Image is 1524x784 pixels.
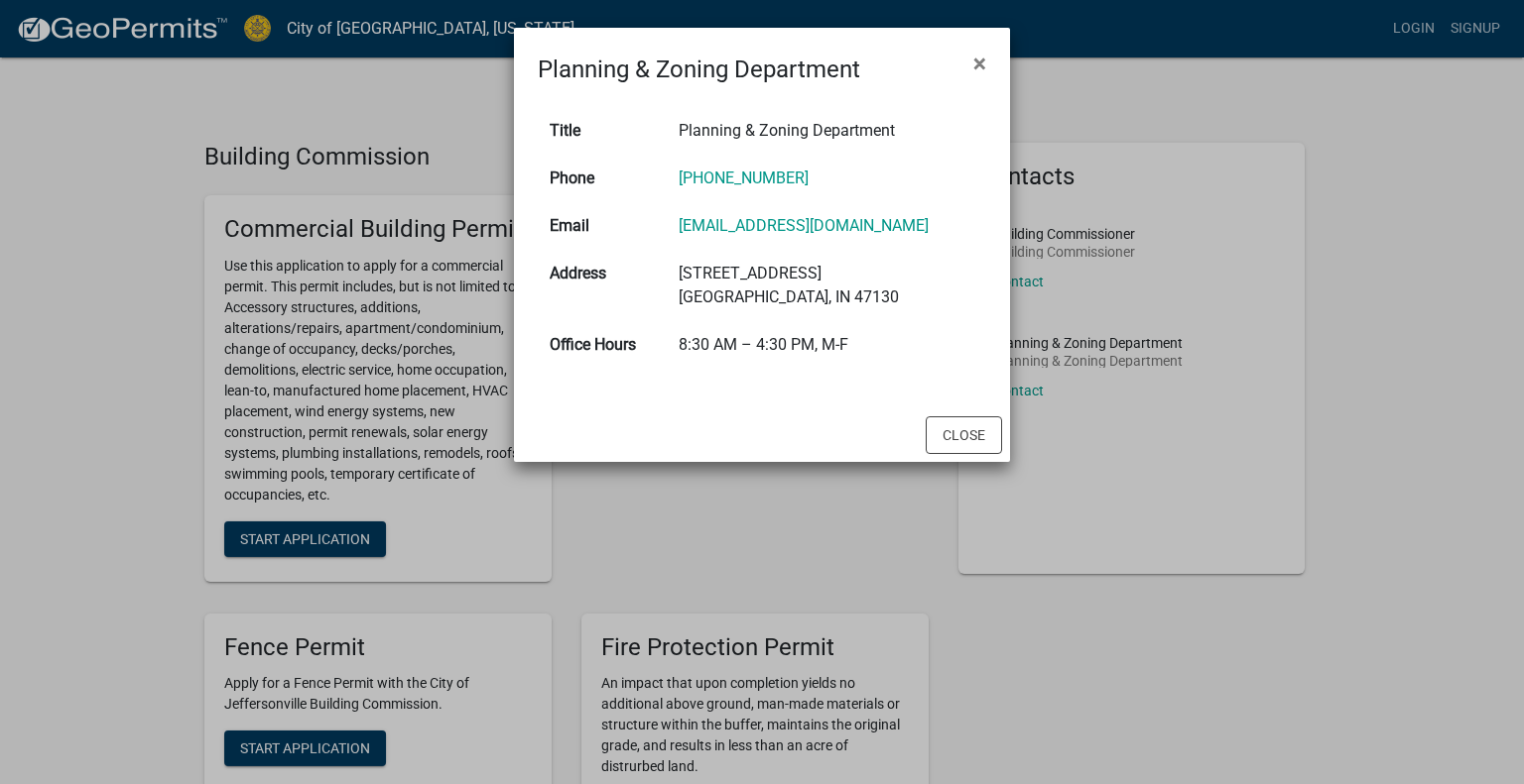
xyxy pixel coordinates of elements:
button: Close [926,416,1002,454]
th: Email [538,202,667,250]
button: Close [957,36,1002,91]
a: [EMAIL_ADDRESS][DOMAIN_NAME] [679,216,929,235]
th: Title [538,107,667,155]
div: 8:30 AM – 4:30 PM, M-F [679,333,974,357]
h4: Planning & Zoning Department [538,52,860,87]
td: Planning & Zoning Department [667,107,986,155]
th: Phone [538,155,667,202]
td: [STREET_ADDRESS] [GEOGRAPHIC_DATA], IN 47130 [667,250,986,321]
span: × [973,50,986,77]
a: [PHONE_NUMBER] [679,168,809,187]
th: Office Hours [538,321,667,369]
th: Address [538,250,667,321]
